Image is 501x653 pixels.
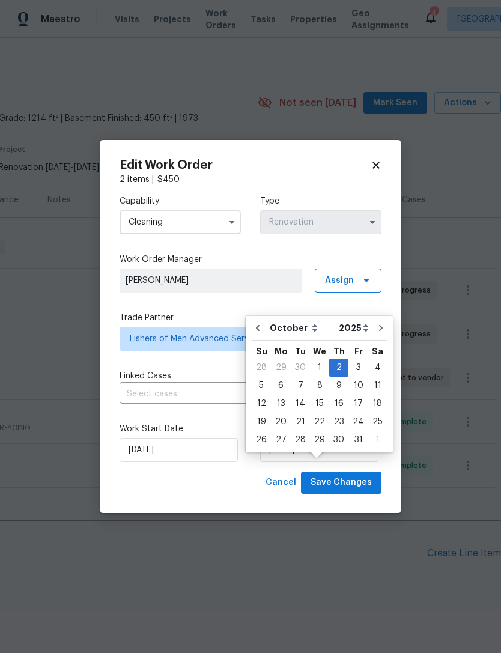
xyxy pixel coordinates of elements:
[252,413,271,430] div: 19
[291,431,310,448] div: 28
[275,347,288,356] abbr: Monday
[120,423,241,435] label: Work Start Date
[252,431,271,449] div: Sun Oct 26 2025
[348,395,368,413] div: Fri Oct 17 2025
[260,210,381,234] input: Select...
[310,395,329,413] div: Wed Oct 15 2025
[310,377,329,395] div: Wed Oct 08 2025
[310,431,329,448] div: 29
[291,413,310,431] div: Tue Oct 21 2025
[311,475,372,490] span: Save Changes
[271,431,291,449] div: Mon Oct 27 2025
[130,333,354,345] span: Fishers of Men Advanced Services - CIN-C
[120,370,171,382] span: Linked Cases
[336,319,372,337] select: Year
[120,195,241,207] label: Capability
[271,377,291,395] div: Mon Oct 06 2025
[368,359,387,377] div: Sat Oct 04 2025
[310,413,329,430] div: 22
[368,359,387,376] div: 4
[267,319,336,337] select: Month
[291,395,310,413] div: Tue Oct 14 2025
[126,275,296,287] span: [PERSON_NAME]
[271,413,291,430] div: 20
[260,195,381,207] label: Type
[120,312,381,324] label: Trade Partner
[249,316,267,340] button: Go to previous month
[329,431,348,449] div: Thu Oct 30 2025
[120,159,371,171] h2: Edit Work Order
[256,347,267,356] abbr: Sunday
[266,475,296,490] span: Cancel
[291,431,310,449] div: Tue Oct 28 2025
[372,347,383,356] abbr: Saturday
[348,377,368,395] div: Fri Oct 10 2025
[310,413,329,431] div: Wed Oct 22 2025
[310,431,329,449] div: Wed Oct 29 2025
[333,347,345,356] abbr: Thursday
[252,431,271,448] div: 26
[291,377,310,395] div: Tue Oct 07 2025
[329,395,348,413] div: Thu Oct 16 2025
[368,431,387,449] div: Sat Nov 01 2025
[348,431,368,448] div: 31
[329,413,348,430] div: 23
[368,413,387,431] div: Sat Oct 25 2025
[120,210,241,234] input: Select...
[261,472,301,494] button: Cancel
[368,431,387,448] div: 1
[252,359,271,376] div: 28
[252,413,271,431] div: Sun Oct 19 2025
[348,359,368,377] div: Fri Oct 03 2025
[329,359,348,377] div: Thu Oct 02 2025
[252,377,271,395] div: Sun Oct 05 2025
[329,377,348,395] div: Thu Oct 09 2025
[348,431,368,449] div: Fri Oct 31 2025
[372,316,390,340] button: Go to next month
[368,395,387,412] div: 18
[348,377,368,394] div: 10
[310,395,329,412] div: 15
[313,347,326,356] abbr: Wednesday
[120,254,381,266] label: Work Order Manager
[325,275,354,287] span: Assign
[368,377,387,395] div: Sat Oct 11 2025
[348,413,368,430] div: 24
[348,359,368,376] div: 3
[271,359,291,377] div: Mon Sep 29 2025
[120,385,348,404] input: Select cases
[120,438,238,462] input: M/D/YYYY
[329,395,348,412] div: 16
[252,359,271,377] div: Sun Sep 28 2025
[271,395,291,413] div: Mon Oct 13 2025
[291,377,310,394] div: 7
[291,359,310,377] div: Tue Sep 30 2025
[368,377,387,394] div: 11
[252,395,271,413] div: Sun Oct 12 2025
[157,175,180,184] span: $ 450
[329,431,348,448] div: 30
[271,395,291,412] div: 13
[368,413,387,430] div: 25
[225,215,239,229] button: Show options
[329,359,348,376] div: 2
[310,377,329,394] div: 8
[348,395,368,412] div: 17
[252,377,271,394] div: 5
[368,395,387,413] div: Sat Oct 18 2025
[329,413,348,431] div: Thu Oct 23 2025
[329,377,348,394] div: 9
[120,174,381,186] div: 2 items |
[252,395,271,412] div: 12
[271,359,291,376] div: 29
[348,413,368,431] div: Fri Oct 24 2025
[310,359,329,376] div: 1
[310,359,329,377] div: Wed Oct 01 2025
[291,359,310,376] div: 30
[365,215,380,229] button: Show options
[271,377,291,394] div: 6
[301,472,381,494] button: Save Changes
[271,413,291,431] div: Mon Oct 20 2025
[291,395,310,412] div: 14
[354,347,363,356] abbr: Friday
